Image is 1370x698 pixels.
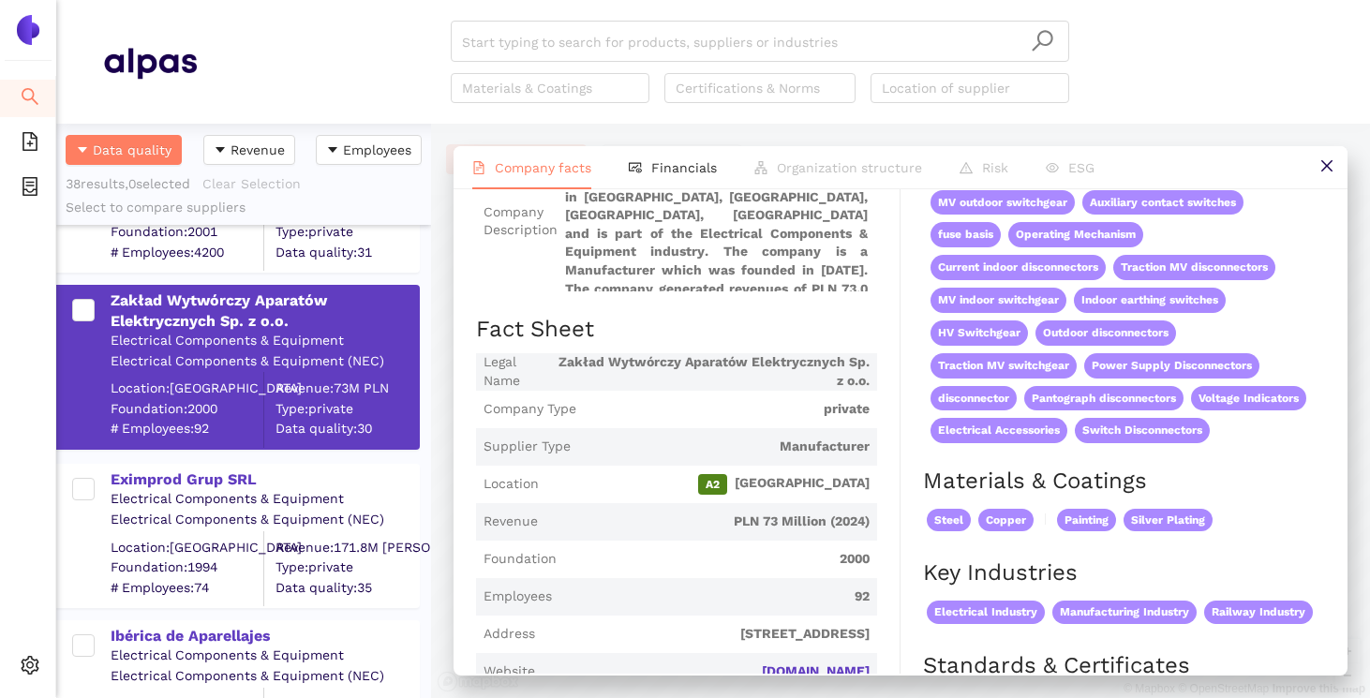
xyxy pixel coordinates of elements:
span: search [1031,29,1054,52]
span: Risk [982,160,1008,175]
div: Electrical Components & Equipment [111,490,418,509]
span: warning [960,161,973,174]
span: Outdoor disconnectors [1035,320,1176,346]
span: Manufacturing Industry [1052,601,1197,624]
span: Data quality: 35 [275,578,418,597]
span: Employees [484,587,552,606]
span: 38 results, 0 selected [66,176,190,191]
span: Operating Mechanism [1008,222,1143,247]
span: PLN 73 Million (2024) [545,512,870,531]
h2: Materials & Coatings [923,466,1325,498]
div: Eximprod Grup SRL [111,469,418,490]
span: setting [21,649,39,687]
div: Revenue: 171.8M [PERSON_NAME] [275,538,418,557]
span: Silver Plating [1124,509,1213,532]
span: # Employees: 92 [111,420,263,438]
span: Data quality: 30 [275,420,418,438]
span: 92 [559,587,870,606]
span: Revenue [484,512,538,531]
span: [STREET_ADDRESS] [543,625,870,644]
span: Voltage Indicators [1191,386,1306,411]
span: Foundation: 1994 [111,558,263,577]
span: Supplier Type [484,438,571,456]
span: file-add [21,126,39,163]
div: Revenue: 73M PLN [275,379,418,398]
div: Location: [GEOGRAPHIC_DATA] [111,379,263,398]
span: Foundation [484,550,557,569]
span: Electrical Industry [927,601,1045,624]
span: Pantograph disconnectors [1024,386,1184,411]
span: Foundation: 2000 [111,399,263,418]
div: Zakład Wytwórczy Aparatów Elektrycznych Sp. z o.o. [111,290,418,333]
span: Website [484,662,535,681]
span: # Employees: 74 [111,578,263,597]
span: MV outdoor switchgear [931,190,1075,215]
span: Location [484,475,539,494]
span: Type: private [275,558,418,577]
span: Auxiliary contact switches [1082,190,1243,215]
span: Indoor earthing switches [1074,288,1226,313]
span: Traction MV disconnectors [1113,255,1275,280]
span: Current indoor disconnectors [931,255,1106,280]
button: caret-downEmployees [316,135,422,165]
span: ESG [1068,160,1095,175]
span: Traction MV switchgear [931,353,1077,379]
h2: Fact Sheet [476,314,877,346]
span: search [21,81,39,118]
div: Location: [GEOGRAPHIC_DATA] [111,538,263,557]
button: Clear Selection [201,169,313,199]
span: Type: private [275,399,418,418]
span: fuse basis [931,222,1001,247]
span: Data quality: 31 [275,243,418,261]
img: Logo [13,15,43,45]
div: Electrical Components & Equipment (NEC) [111,667,418,686]
span: Electrical Accessories [931,418,1067,443]
span: eye [1046,161,1059,174]
span: Data quality [93,140,171,160]
span: Organization structure [777,160,922,175]
span: caret-down [214,143,227,158]
span: Zakład Wytwórczy Aparatów Elektrycznych Sp. z o.o. [557,353,870,390]
span: container [21,171,39,208]
span: Switch Disconnectors [1075,418,1210,443]
div: Electrical Components & Equipment [111,646,418,665]
span: caret-down [326,143,339,158]
span: close [1319,158,1334,173]
button: caret-downRevenue [203,135,295,165]
div: Electrical Components & Equipment (NEC) [111,351,418,370]
span: [GEOGRAPHIC_DATA] [546,474,870,495]
button: caret-downData quality [66,135,182,165]
span: # Employees: 4200 [111,243,263,261]
span: Manufacturer [578,438,870,456]
span: 2000 [564,550,870,569]
span: HV Switchgear [931,320,1028,346]
span: private [584,400,870,419]
div: Electrical Components & Equipment [111,332,418,350]
span: Employees [343,140,411,160]
div: Select to compare suppliers [66,199,422,217]
span: Revenue [231,140,285,160]
span: Financials [651,160,717,175]
button: close [1305,146,1348,188]
span: Legal Name [484,353,549,390]
h2: Key Industries [923,557,1325,589]
div: Ibérica de Aparellajes [111,626,418,646]
span: Foundation: 2001 [111,223,263,242]
span: disconnector [931,386,1017,411]
div: Electrical Components & Equipment (NEC) [111,511,418,529]
span: Company Type [484,400,576,419]
span: Steel [927,509,971,532]
span: Zakład Wytwórczy Aparatów Elektrycznych Sp. z o.o. is a private company headquartered in [GEOGRAP... [565,151,870,291]
span: A2 [698,474,727,495]
span: fund-view [629,161,642,174]
span: MV indoor switchgear [931,288,1066,313]
span: Type: private [275,223,418,242]
span: Address [484,625,535,644]
img: Homepage [103,39,197,86]
span: apartment [754,161,767,174]
h2: Standards & Certificates [923,650,1325,682]
span: Copper [978,509,1034,532]
span: Painting [1057,509,1116,532]
span: Railway Industry [1204,601,1313,624]
span: caret-down [76,143,89,158]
